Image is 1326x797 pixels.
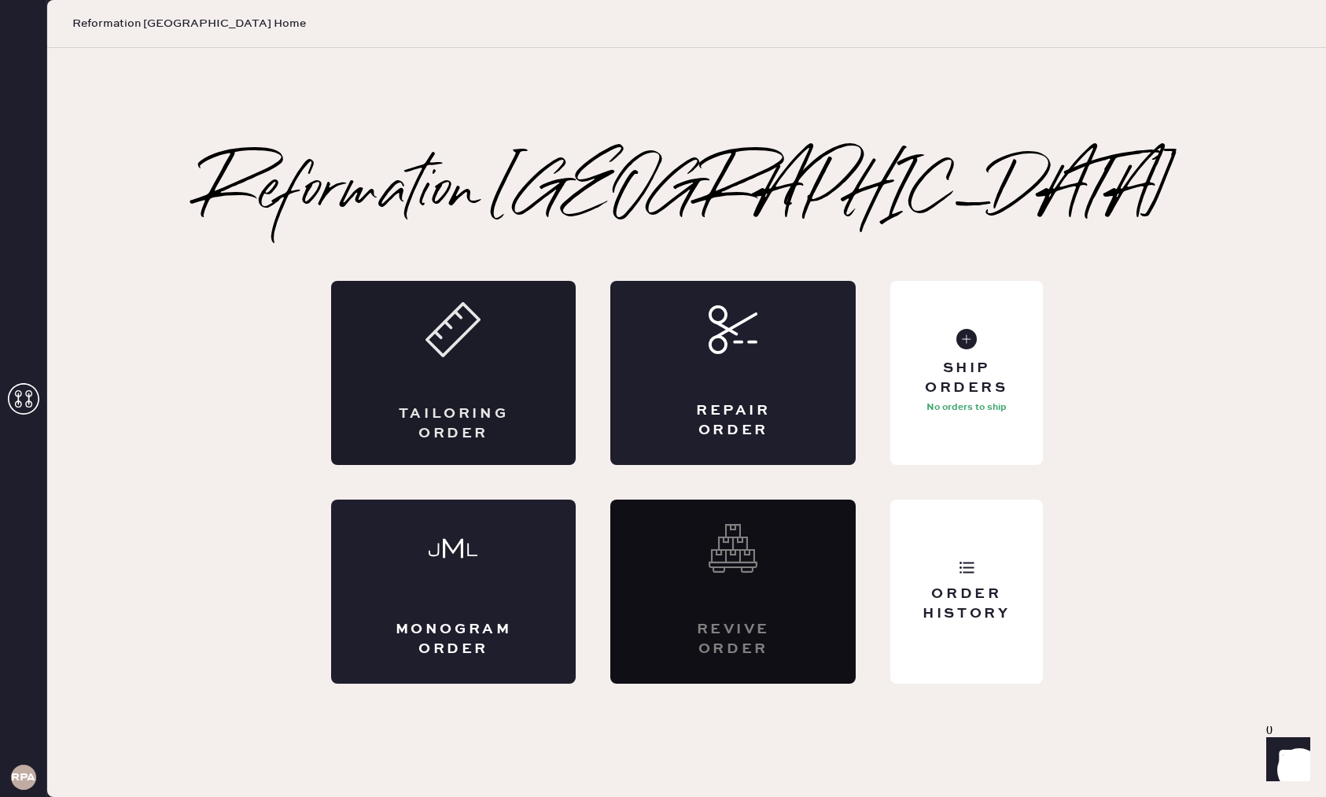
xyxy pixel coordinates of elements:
div: Ship Orders [903,359,1029,398]
div: Tailoring Order [394,404,514,444]
span: Reformation [GEOGRAPHIC_DATA] Home [72,16,306,31]
h3: RPAA [11,772,36,783]
div: Revive order [673,620,793,659]
div: Interested? Contact us at care@hemster.co [610,500,856,684]
div: Repair Order [673,401,793,441]
iframe: Front Chat [1251,726,1319,794]
div: Order History [903,585,1029,624]
div: Monogram Order [394,620,514,659]
p: No orders to ship [926,398,1007,417]
h2: Reformation [GEOGRAPHIC_DATA] [201,161,1173,224]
